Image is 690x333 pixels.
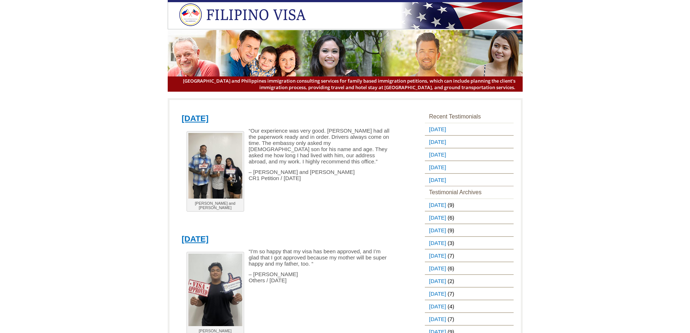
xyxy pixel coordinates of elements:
[425,262,514,275] li: (6)
[425,313,448,325] a: [DATE]
[425,275,448,287] a: [DATE]
[425,300,448,312] a: [DATE]
[425,313,514,325] li: (7)
[175,78,515,91] span: [GEOGRAPHIC_DATA] and Philippines immigration consulting services for family based immigration pe...
[182,128,390,165] p: “Our experience was very good. [PERSON_NAME] had all the paperwork ready and in order. Drivers al...
[425,199,448,211] a: [DATE]
[425,300,514,313] li: (4)
[188,201,242,210] p: [PERSON_NAME] and [PERSON_NAME]
[425,111,514,123] h3: Recent Testimonials
[425,199,514,211] li: (9)
[182,234,209,243] a: [DATE]
[425,249,514,262] li: (7)
[425,237,448,249] a: [DATE]
[182,114,209,123] a: [DATE]
[425,212,448,224] a: [DATE]
[425,262,448,274] a: [DATE]
[188,254,242,326] img: Mark Anthony
[425,123,448,135] a: [DATE]
[188,133,242,199] img: Mark Anthony
[249,271,298,283] span: – [PERSON_NAME] Others / [DATE]
[425,237,514,249] li: (3)
[425,136,448,148] a: [DATE]
[249,169,355,181] span: – [PERSON_NAME] and [PERSON_NAME] CR1 Petition / [DATE]
[188,329,242,333] p: [PERSON_NAME]
[425,224,448,236] a: [DATE]
[425,149,448,161] a: [DATE]
[425,287,514,300] li: (7)
[425,161,448,173] a: [DATE]
[425,288,448,300] a: [DATE]
[425,211,514,224] li: (6)
[425,186,514,199] h3: Testimonial Archives
[425,174,448,186] a: [DATE]
[182,248,390,267] p: “I’m so happy that my visa has been approved, and I’m glad that I got approved because my mother ...
[425,224,514,237] li: (9)
[425,275,514,287] li: (2)
[425,250,448,262] a: [DATE]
